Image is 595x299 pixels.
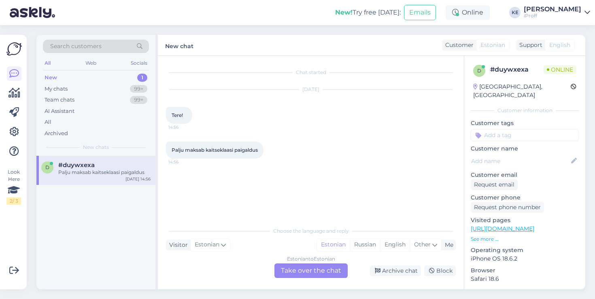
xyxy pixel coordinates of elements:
[471,275,579,283] p: Safari 18.6
[130,96,147,104] div: 99+
[6,41,22,57] img: Askly Logo
[45,107,74,115] div: AI Assistant
[58,169,151,176] div: Palju maksab kaitseklaasi paigaldus
[45,96,74,104] div: Team chats
[129,58,149,68] div: Socials
[446,5,490,20] div: Online
[549,41,570,49] span: English
[166,86,456,93] div: [DATE]
[166,69,456,76] div: Chat started
[471,129,579,141] input: Add a tag
[414,241,431,248] span: Other
[168,124,199,130] span: 14:56
[350,239,380,251] div: Russian
[471,246,579,254] p: Operating system
[471,119,579,127] p: Customer tags
[130,85,147,93] div: 99+
[335,8,353,16] b: New!
[172,147,258,153] span: Palju maksab kaitseklaasi paigaldus
[473,83,571,100] div: [GEOGRAPHIC_DATA], [GEOGRAPHIC_DATA]
[524,6,581,13] div: [PERSON_NAME]
[509,7,521,18] div: KE
[166,241,188,249] div: Visitor
[84,58,98,68] div: Web
[471,157,569,165] input: Add name
[544,65,576,74] span: Online
[442,241,453,249] div: Me
[471,193,579,202] p: Customer phone
[168,159,199,165] span: 14:56
[45,85,68,93] div: My chats
[335,8,401,17] div: Try free [DATE]:
[471,171,579,179] p: Customer email
[471,144,579,153] p: Customer name
[274,263,348,278] div: Take over the chat
[125,176,151,182] div: [DATE] 14:56
[424,265,456,276] div: Block
[195,240,219,249] span: Estonian
[137,74,147,82] div: 1
[471,179,518,190] div: Request email
[172,112,183,118] span: Tere!
[477,68,481,74] span: d
[50,42,102,51] span: Search customers
[524,6,590,19] a: [PERSON_NAME]iProff
[471,225,534,232] a: [URL][DOMAIN_NAME]
[165,40,193,51] label: New chat
[6,168,21,205] div: Look Here
[490,65,544,74] div: # duywxexa
[404,5,436,20] button: Emails
[45,118,51,126] div: All
[524,13,581,19] div: iProff
[516,41,542,49] div: Support
[43,58,52,68] div: All
[380,239,410,251] div: English
[166,227,456,235] div: Choose the language and reply
[471,266,579,275] p: Browser
[287,255,335,263] div: Estonian to Estonian
[6,197,21,205] div: 2 / 3
[83,144,109,151] span: New chats
[471,107,579,114] div: Customer information
[45,164,49,170] span: d
[480,41,505,49] span: Estonian
[471,216,579,225] p: Visited pages
[442,41,474,49] div: Customer
[317,239,350,251] div: Estonian
[45,129,68,138] div: Archived
[58,161,95,169] span: #duywxexa
[471,254,579,263] p: iPhone OS 18.6.2
[471,202,544,213] div: Request phone number
[45,74,57,82] div: New
[370,265,421,276] div: Archive chat
[471,235,579,243] p: See more ...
